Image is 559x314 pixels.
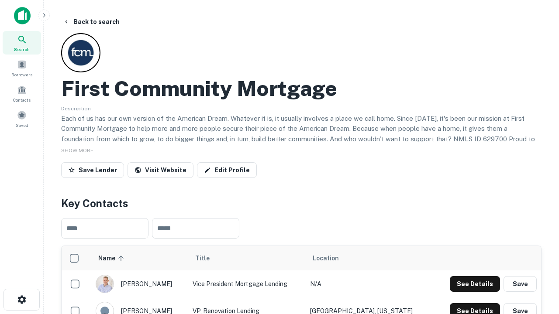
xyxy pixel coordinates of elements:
[515,244,559,286] iframe: Chat Widget
[61,113,542,154] p: Each of us has our own version of the American Dream. Whatever it is, it usually involves a place...
[188,246,306,270] th: Title
[91,246,188,270] th: Name
[3,82,41,105] a: Contacts
[3,31,41,55] a: Search
[61,147,93,154] span: SHOW MORE
[98,253,127,263] span: Name
[3,56,41,80] a: Borrowers
[96,275,184,293] div: [PERSON_NAME]
[61,106,91,112] span: Description
[504,276,537,292] button: Save
[61,162,124,178] button: Save Lender
[11,71,32,78] span: Borrowers
[61,195,542,211] h4: Key Contacts
[450,276,500,292] button: See Details
[16,122,28,129] span: Saved
[96,275,114,293] img: 1520878720083
[14,46,30,53] span: Search
[195,253,221,263] span: Title
[197,162,257,178] a: Edit Profile
[14,7,31,24] img: capitalize-icon.png
[13,96,31,103] span: Contacts
[313,253,339,263] span: Location
[128,162,193,178] a: Visit Website
[61,76,337,101] h2: First Community Mortgage
[188,270,306,297] td: Vice President Mortgage Lending
[59,14,123,30] button: Back to search
[306,270,432,297] td: N/A
[3,107,41,130] a: Saved
[306,246,432,270] th: Location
